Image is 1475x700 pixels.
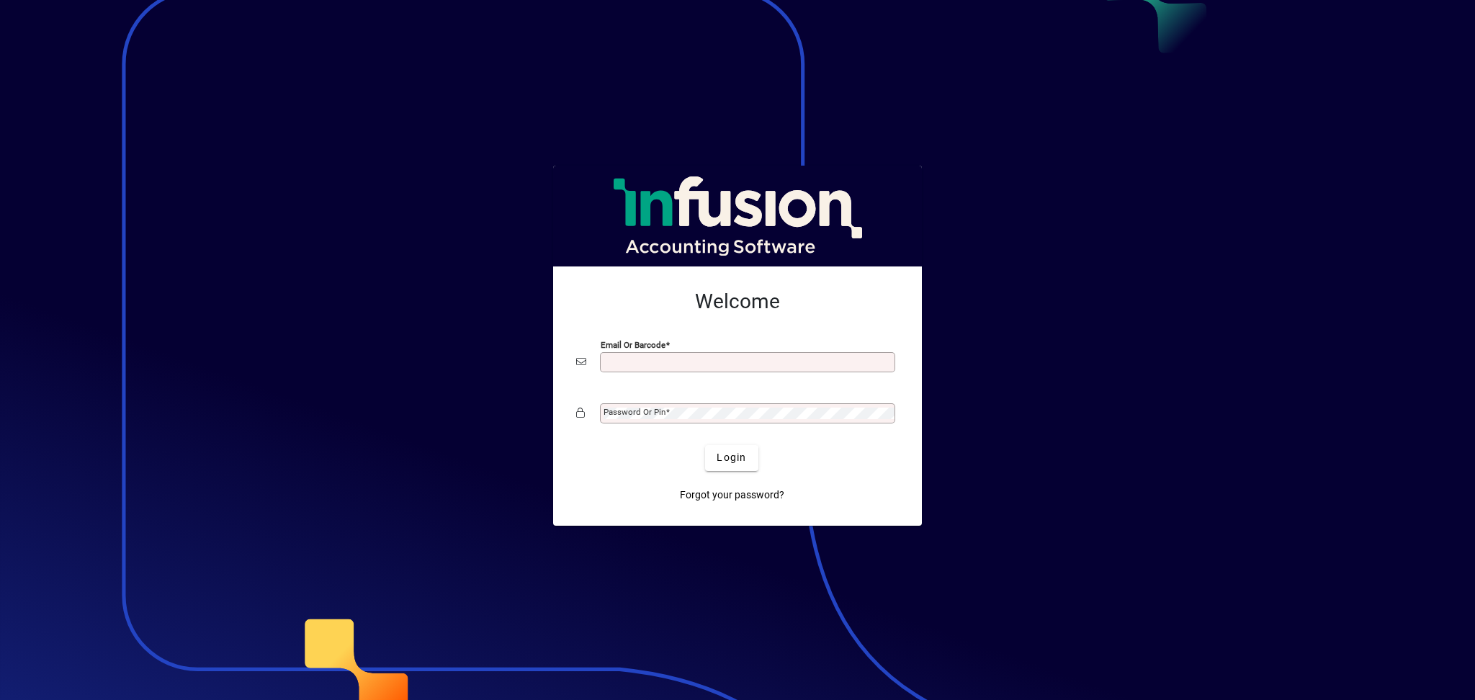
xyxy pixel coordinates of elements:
[674,483,790,508] a: Forgot your password?
[604,407,665,417] mat-label: Password or Pin
[576,290,899,314] h2: Welcome
[705,445,758,471] button: Login
[680,488,784,503] span: Forgot your password?
[717,450,746,465] span: Login
[601,339,665,349] mat-label: Email or Barcode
